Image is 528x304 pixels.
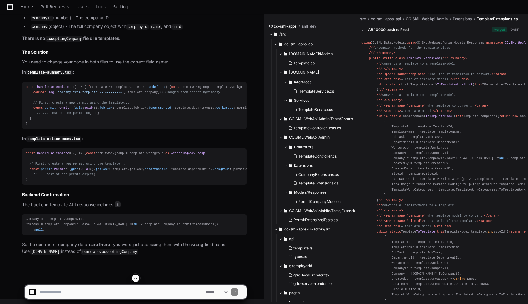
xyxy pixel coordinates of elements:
svg: Directory [279,226,282,233]
span: PermitCompanyModel.cs [298,199,342,204]
button: [DOMAIN_NAME]/Models [279,49,360,59]
span: <param name="template"> [384,214,428,218]
span: <summary> [450,56,467,60]
button: CC.SML.WebApi.Admin.Tests/Controllers [279,114,360,124]
span: /// [376,224,382,228]
span: TemplateService.cs [298,107,333,112]
span: /// [376,214,382,218]
span: </param> [492,72,507,76]
li: (object) - The full company object with , , and [29,23,247,30]
span: grid-local-render.tsx [293,273,330,278]
span: jobTask [133,106,146,110]
span: public [369,56,380,60]
span: <returns> [384,78,401,81]
span: <returns> [384,224,401,228]
svg: Directory [289,189,292,196]
code: company [31,24,48,30]
span: <param name="siteId"> [384,219,424,223]
span: <param name="template"> [384,104,428,107]
span: /// [376,78,382,81]
span: TemplateControllerTests.cs [293,126,341,131]
button: cc-sml-apps-api [274,39,356,49]
span: const [29,167,39,171]
span: AcceptingWorkGroup [171,151,205,155]
span: /// [376,203,382,207]
span: namespace [486,41,503,44]
p: You need to change your code in both files to use the correct field name: [22,59,247,66]
span: // Changed from acceptingCompany [160,90,220,94]
code: companyId [126,24,149,30]
span: this [437,230,444,233]
span: /// [378,198,384,202]
span: const [86,151,96,155]
span: uuid4 [84,106,94,110]
span: The template model to convert. [376,214,499,218]
span: null [499,156,507,160]
span: class [395,56,405,60]
span: Services [294,98,309,103]
button: Interfaces [284,77,360,87]
span: using [361,41,371,44]
span: /// [376,98,382,102]
span: PermitExtensionsTests.cs [293,218,338,222]
div: CompanyId = template.CompanyId, Company = template.CompanyId.HasValue && [DOMAIN_NAME] != ? templ... [26,217,243,232]
span: new [522,230,527,233]
div: [DATE] [509,27,519,32]
span: Extensions [453,17,472,21]
span: guid [75,106,82,110]
span: Extensions [294,163,313,168]
span: Pull Requests [40,5,69,9]
button: CC.SML.WebApi.Mobile.Tests/Extensions [279,206,360,216]
span: [DOMAIN_NAME] [289,70,319,75]
code: template-action-menu.tsx [26,136,81,142]
div: AB#0000 push to Prod [368,27,409,32]
span: TemplateExtensions.cs [298,181,338,186]
span: using [407,41,416,44]
span: /// [376,72,382,76]
span: workgroup [146,151,163,155]
span: TemplateController.cs [298,154,337,159]
span: handleUseTemplate [37,151,69,155]
span: Extension methods for the Template class. [369,46,452,50]
span: permit [41,167,52,171]
span: template.ts [293,246,313,251]
span: static [382,56,394,60]
span: const [33,106,43,110]
svg: Directory [289,162,292,169]
span: <summary> [386,198,403,202]
button: /src [269,29,351,39]
button: ITemplateService.cs [291,87,356,96]
span: CC.SML.WebApi.Admin.Tests/Controllers [289,116,360,121]
svg: Directory [279,40,282,48]
span: <returns> [384,109,401,113]
span: public [376,83,388,86]
span: jobTask [99,106,112,110]
span: </summary> [384,98,403,102]
button: TemplateControllerTests.cs [286,124,356,132]
span: static [390,230,401,233]
span: Template.cs [293,61,315,66]
li: (number) - The company ID [29,14,247,22]
span: Template ( ) [376,230,507,233]
p: So the contractor company details - you were just accessing them with the wrong field name. Use i... [22,241,247,255]
button: Services [284,96,360,105]
span: // First, create a new permit using the template... [33,101,130,104]
button: Extensions [284,161,360,170]
span: <summary> [386,88,403,92]
span: uuid4 [81,167,90,171]
span: Merged [492,27,507,32]
span: Home [21,5,33,9]
span: workgroup [216,106,233,110]
span: return [509,230,520,233]
span: new [512,114,518,118]
span: cc-sml-apps [274,24,297,29]
span: TemplateExtensions [407,56,441,60]
strong: In : [22,136,83,141]
button: TemplateExtensions.cs [291,179,356,188]
span: const [26,85,35,89]
span: Settings [113,5,130,9]
div: = ( ) => { (template && template. !== ) { permitWorkgroup = template. . ( , template. ) : = { : (... [26,85,243,127]
span: CC.SML.WebApi.Admin [289,135,330,140]
span: Users [77,5,89,9]
strong: In : [22,69,74,74]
